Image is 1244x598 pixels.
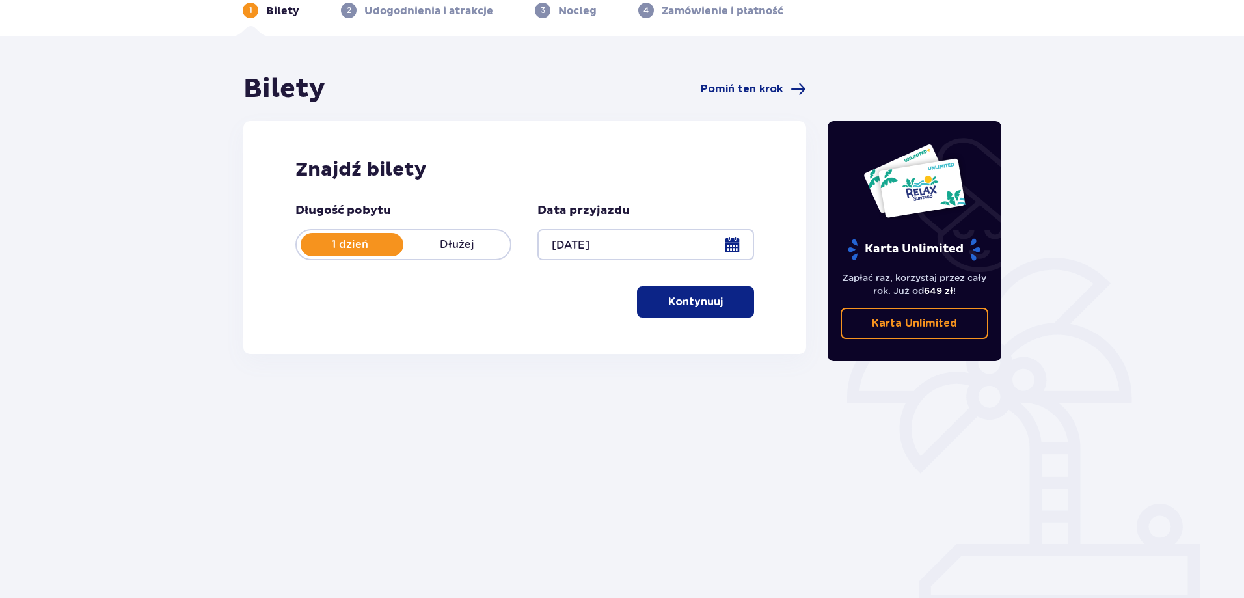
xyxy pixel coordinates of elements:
p: Nocleg [558,4,597,18]
p: Zamówienie i płatność [662,4,783,18]
p: 1 [249,5,252,16]
p: 4 [643,5,649,16]
h2: Znajdź bilety [295,157,754,182]
p: Bilety [266,4,299,18]
p: Karta Unlimited [872,316,957,331]
p: Udogodnienia i atrakcje [364,4,493,18]
p: 1 dzień [297,238,403,252]
a: Pomiń ten krok [701,81,806,97]
p: Długość pobytu [295,203,391,219]
p: Karta Unlimited [846,238,982,261]
p: Kontynuuj [668,295,723,309]
p: Zapłać raz, korzystaj przez cały rok. Już od ! [841,271,989,297]
p: 2 [347,5,351,16]
span: 649 zł [924,286,953,296]
h1: Bilety [243,73,325,105]
button: Kontynuuj [637,286,754,318]
p: Dłużej [403,238,510,252]
span: Pomiń ten krok [701,82,783,96]
a: Karta Unlimited [841,308,989,339]
p: Data przyjazdu [537,203,630,219]
p: 3 [541,5,545,16]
